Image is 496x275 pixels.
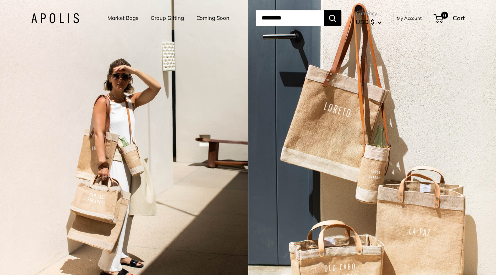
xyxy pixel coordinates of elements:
[256,10,324,26] input: Search...
[151,13,184,23] a: Group Gifting
[196,13,229,23] a: Coming Soon
[397,14,422,22] a: My Account
[441,12,448,19] span: 0
[356,16,381,28] button: USD $
[107,13,138,23] a: Market Bags
[356,9,381,18] span: Currency
[31,13,79,23] img: Apolis
[434,12,465,24] a: 0 Cart
[453,14,465,22] span: Cart
[324,10,341,26] button: Search
[356,18,374,26] span: USD $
